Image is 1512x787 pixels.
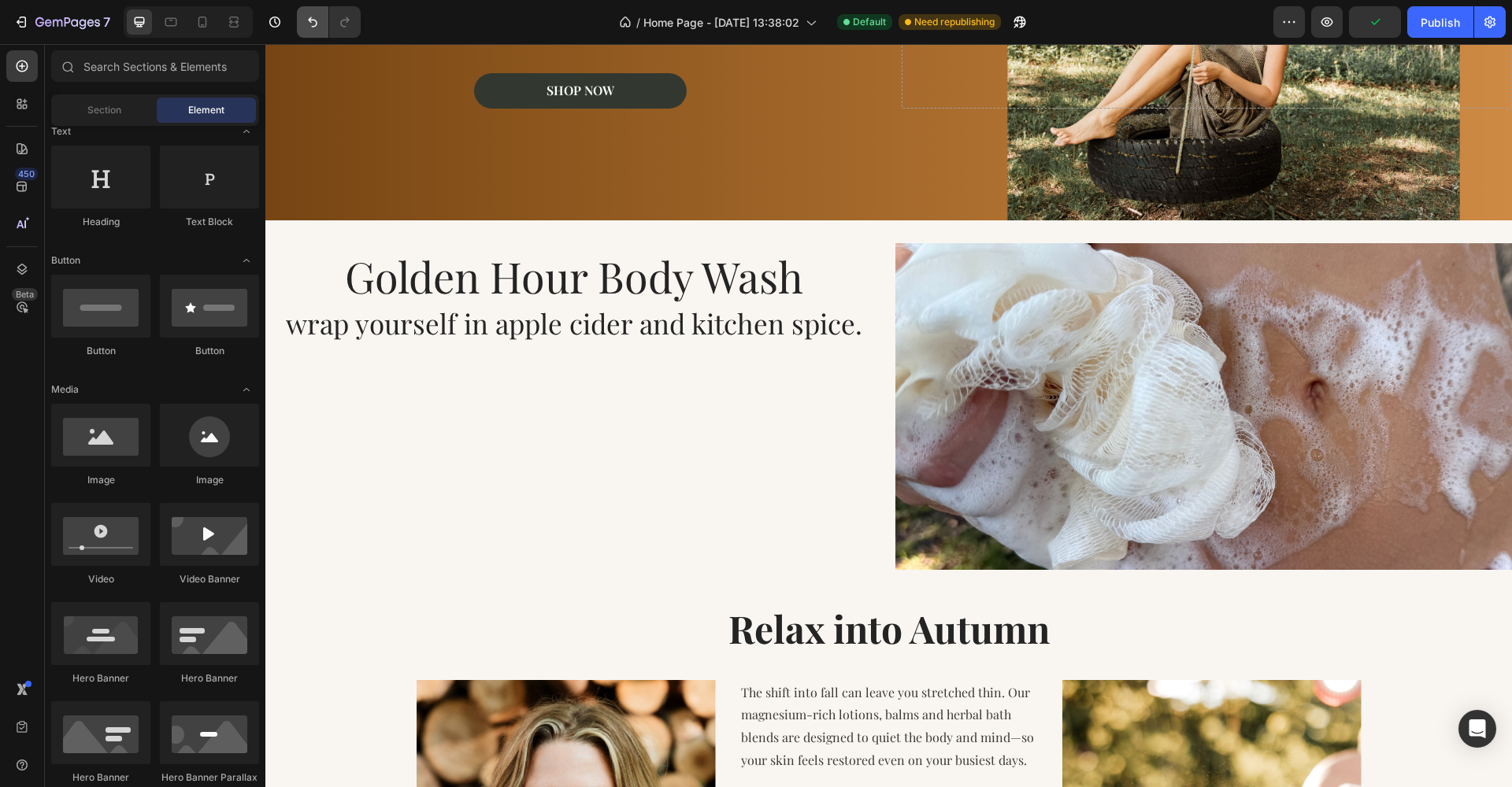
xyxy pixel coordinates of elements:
div: Hero Banner [51,671,150,685]
div: Video [51,572,150,586]
span: / [636,14,640,31]
span: Home Page - [DATE] 13:38:02 [643,14,799,31]
div: Video Banner [160,572,259,586]
iframe: Design area [265,44,1512,787]
div: Open Intercom Messenger [1458,710,1496,748]
div: Button [160,344,259,358]
div: Hero Banner [51,770,150,785]
p: 7 [103,13,110,31]
div: Hero Banner [160,671,259,685]
span: Toggle open [234,119,259,144]
span: Toggle open [234,248,259,273]
div: Beta [12,288,38,301]
div: Text Block [160,215,259,229]
div: Heading [51,215,150,229]
input: Search Sections & Elements [51,50,259,82]
span: Section [87,103,121,117]
div: Undo/Redo [297,6,361,38]
button: 7 [6,6,117,38]
span: The shift into fall can leave you stretched thin. Our magnesium-rich lotions, balms and herbal ba... [476,640,769,724]
h2: Relax into Autumn [151,558,1096,610]
div: Image [51,473,150,487]
span: Media [51,382,79,397]
span: Toggle open [234,377,259,402]
div: Publish [1421,14,1460,31]
span: Element [188,103,224,117]
div: Button [51,344,150,358]
button: Publish [1407,6,1473,38]
div: Image [160,473,259,487]
span: Need republishing [914,15,995,29]
span: Default [853,15,886,29]
img: gempages_570627983946023751-fab8d26c-731e-49ce-a79b-219bab9205a9.png [630,199,1247,526]
div: Hero Banner Parallax [160,770,259,785]
span: Button [51,253,80,268]
span: Text [51,124,71,139]
div: 450 [15,168,38,180]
